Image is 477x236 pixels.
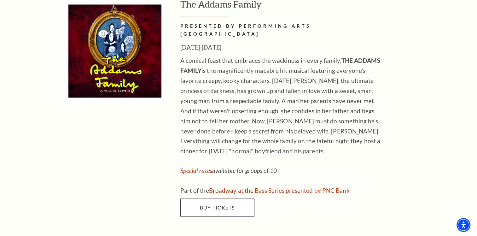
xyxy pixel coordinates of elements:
[180,167,212,174] a: Special rates
[180,22,385,38] h2: PRESENTED BY PERFORMING ARTS [GEOGRAPHIC_DATA]
[209,186,350,194] a: Broadway at the Bass Series presented by PNC Bank
[180,167,281,174] em: available for groups of 10+
[200,204,235,210] span: Buy Tickets
[180,198,254,216] a: Buy Tickets
[180,42,385,52] h3: [DATE]-[DATE]
[180,185,385,195] p: Part of the
[457,218,470,232] div: Accessibility Menu
[180,57,380,74] strong: THE ADDAMS FAMILY
[180,56,385,156] p: A comical feast that embraces the wackiness in every family, is the magnificently macabre hit mus...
